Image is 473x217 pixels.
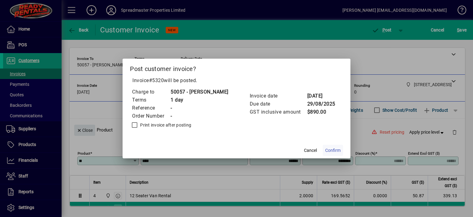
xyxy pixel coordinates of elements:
[304,147,317,154] span: Cancel
[139,122,191,128] label: Print invoice after posting
[132,96,170,104] td: Terms
[249,100,307,108] td: Due date
[132,88,170,96] td: Charge to
[307,100,335,108] td: 29/08/2025
[301,145,320,156] button: Cancel
[307,92,335,100] td: [DATE]
[323,145,343,156] button: Confirm
[170,112,228,120] td: -
[170,96,228,104] td: 1 day
[149,77,164,83] span: #5320
[123,59,350,77] h2: Post customer invoice?
[130,77,343,84] p: Invoice will be posted .
[249,108,307,116] td: GST inclusive amount
[249,92,307,100] td: Invoice date
[170,88,228,96] td: 50057 - [PERSON_NAME]
[325,147,341,154] span: Confirm
[132,104,170,112] td: Reference
[307,108,335,116] td: $890.00
[132,112,170,120] td: Order Number
[170,104,228,112] td: -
